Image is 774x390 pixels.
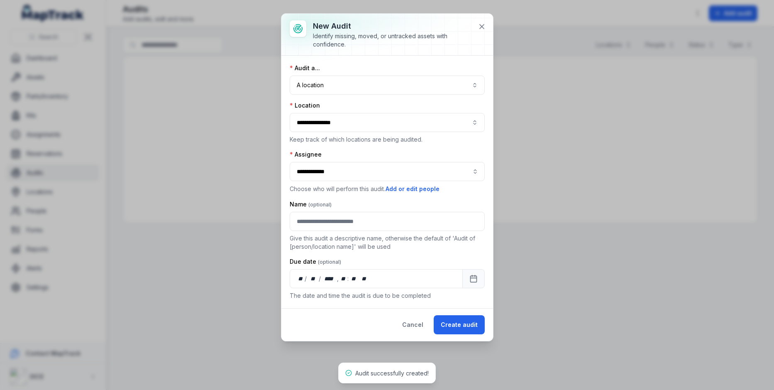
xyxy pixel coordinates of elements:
[290,150,322,159] label: Assignee
[322,275,337,283] div: year,
[290,135,485,144] p: Keep track of which locations are being audited.
[462,269,485,288] button: Calendar
[337,275,339,283] div: ,
[308,275,319,283] div: month,
[319,275,322,283] div: /
[290,184,485,194] p: Choose who will perform this audit.
[290,162,485,181] input: audit-add:assignee_id-label
[290,258,341,266] label: Due date
[290,101,320,110] label: Location
[313,32,471,49] div: Identify missing, moved, or untracked assets with confidence.
[347,275,349,283] div: :
[385,184,440,194] button: Add or edit people
[290,200,332,208] label: Name
[359,275,369,283] div: am/pm,
[290,234,485,251] p: Give this audit a descriptive name, otherwise the default of 'Audit of [person/location name]' wi...
[290,64,320,72] label: Audit a...
[305,275,308,283] div: /
[395,315,430,334] button: Cancel
[339,275,348,283] div: hour,
[297,275,305,283] div: day,
[313,20,471,32] h3: New audit
[434,315,485,334] button: Create audit
[355,370,429,377] span: Audit successfully created!
[290,76,485,95] button: A location
[290,292,485,300] p: The date and time the audit is due to be completed
[349,275,358,283] div: minute,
